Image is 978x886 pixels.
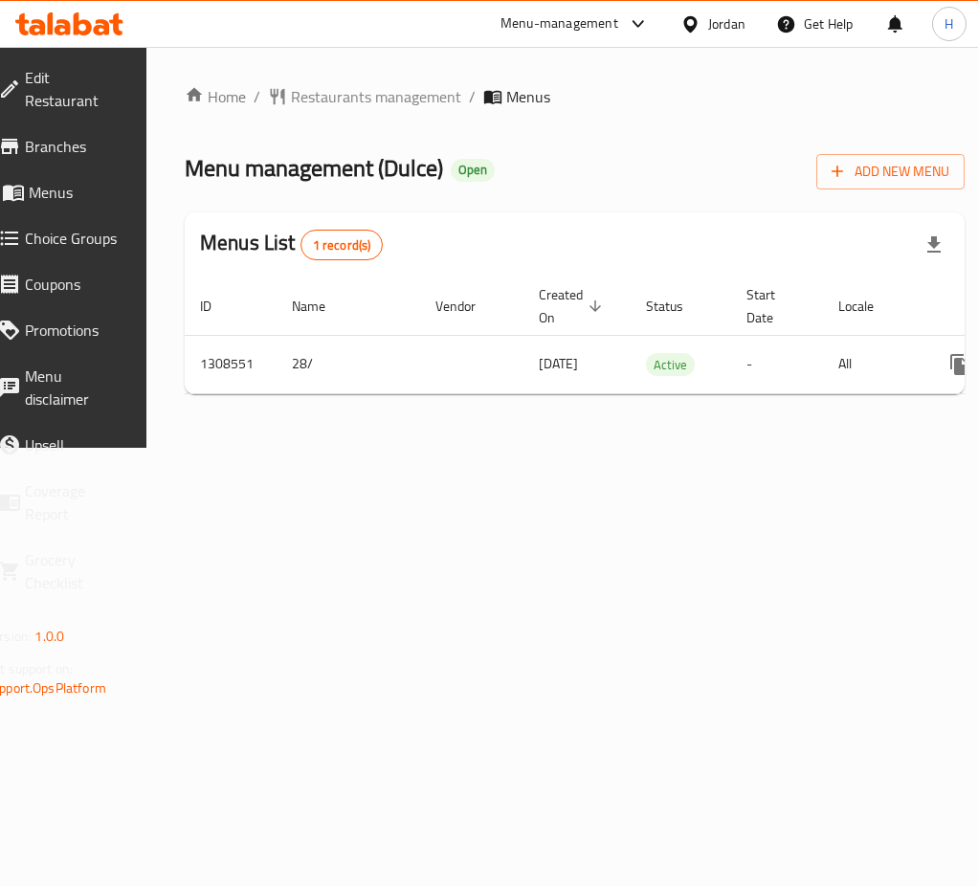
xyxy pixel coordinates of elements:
span: [DATE] [539,351,578,376]
span: Upsell [25,433,123,456]
div: Open [451,159,495,182]
span: Restaurants management [291,85,461,108]
span: Choice Groups [25,227,123,250]
span: Name [292,295,350,318]
span: Edit Restaurant [25,66,123,112]
div: Active [646,353,695,376]
span: Open [451,162,495,178]
div: Total records count [300,230,384,260]
a: Restaurants management [268,85,461,108]
td: 1308551 [185,335,277,393]
li: / [254,85,260,108]
span: 1.0.0 [34,624,64,649]
span: Vendor [435,295,500,318]
span: Menus [29,181,123,204]
span: Coverage Report [25,479,123,525]
span: Created On [539,283,608,329]
span: Locale [838,295,899,318]
span: Coupons [25,273,123,296]
td: All [823,335,922,393]
td: 28/ [277,335,420,393]
span: Grocery Checklist [25,548,123,594]
span: Menu management ( Dulce ) [185,146,443,189]
span: ID [200,295,236,318]
div: Jordan [708,13,745,34]
span: Menus [506,85,550,108]
nav: breadcrumb [185,85,965,108]
span: Add New Menu [832,160,949,184]
button: Add New Menu [816,154,965,189]
span: 1 record(s) [301,236,383,255]
div: Export file [911,222,957,268]
span: Active [646,354,695,376]
h2: Menus List [200,229,383,260]
span: H [945,13,953,34]
span: Branches [25,135,123,158]
div: Menu-management [500,12,618,35]
span: Start Date [746,283,800,329]
li: / [469,85,476,108]
a: Home [185,85,246,108]
span: Promotions [25,319,123,342]
span: Status [646,295,708,318]
span: Menu disclaimer [25,365,123,410]
td: - [731,335,823,393]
